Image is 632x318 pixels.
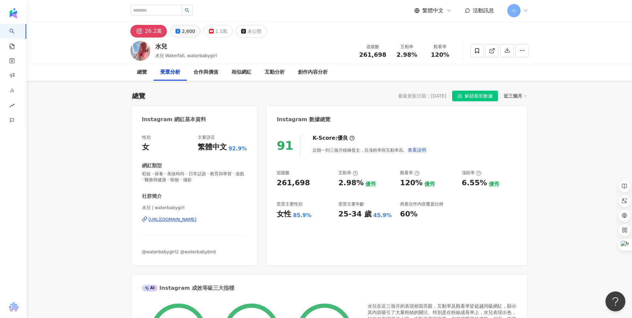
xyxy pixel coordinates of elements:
[422,7,444,14] span: 繁體中文
[400,209,418,219] div: 60%
[298,68,328,76] div: 創作內容分析
[142,142,149,152] div: 女
[400,178,423,188] div: 120%
[132,91,145,101] div: 總覽
[359,51,386,58] span: 261,698
[9,99,15,114] span: rise
[293,212,312,219] div: 85.9%
[473,7,494,14] span: 活動訊息
[407,143,427,157] button: 查看說明
[462,178,487,188] div: 6.55%
[142,285,158,291] div: AI
[142,216,247,222] a: [URL][DOMAIN_NAME]
[193,68,218,76] div: 合作與價值
[313,143,427,157] div: 近期一到三個月積極發文，且漲粉率與互動率高。
[155,53,217,58] span: 水兒 Waterfall, waterbabygirl
[142,134,151,140] div: 性別
[229,145,247,152] span: 92.9%
[198,134,215,140] div: 主要語言
[7,302,20,313] img: chrome extension
[359,43,386,50] div: 追蹤數
[149,216,197,222] div: [URL][DOMAIN_NAME]
[204,25,233,38] button: 1.5萬
[182,27,195,36] div: 2,600
[277,116,330,123] div: Instagram 數據總覽
[198,142,227,152] div: 繁體中文
[428,43,453,50] div: 觀看率
[277,139,293,152] div: 91
[462,170,481,176] div: 漲粉率
[605,291,625,311] iframe: Help Scout Beacon - Open
[137,68,147,76] div: 總覽
[170,25,200,38] button: 2,600
[452,91,498,101] button: 解鎖最新數據
[247,27,261,36] div: 未公開
[338,170,358,176] div: 互動率
[338,178,364,188] div: 2.98%
[185,8,189,13] span: search
[130,41,150,61] img: KOL Avatar
[394,43,420,50] div: 互動率
[338,201,364,207] div: 受眾主要年齡
[313,134,355,142] div: K-Score :
[457,94,462,98] span: lock
[145,27,162,36] div: 26.2萬
[400,201,443,207] div: 商業合作內容覆蓋比例
[373,212,392,219] div: 45.9%
[504,92,527,100] div: 近三個月
[142,193,162,200] div: 社群簡介
[365,181,376,188] div: 優秀
[155,42,217,50] div: 水兒
[277,178,310,188] div: 261,698
[236,25,267,38] button: 未公開
[9,24,23,50] a: search
[400,170,420,176] div: 觀看率
[265,68,285,76] div: 互動分析
[215,27,227,36] div: 1.5萬
[142,284,234,292] div: Instagram 成效等級三大指標
[424,181,435,188] div: 優秀
[277,170,290,176] div: 追蹤數
[142,162,162,169] div: 網紅類型
[142,116,206,123] div: Instagram 網紅基本資料
[160,68,180,76] div: 受眾分析
[408,147,426,153] span: 查看說明
[142,171,247,183] span: 彩妝 · 保養 · 美妝時尚 · 日常話題 · 教育與學習 · 遊戲 · 醫療與健康 · 寵物 · 攝影
[277,201,303,207] div: 受眾主要性別
[489,181,499,188] div: 優秀
[398,93,446,99] div: 最後更新日期：[DATE]
[142,249,216,254] span: @waterbabygirl2 @waterbabybird
[8,8,19,19] img: logo icon
[396,51,417,58] span: 2.98%
[130,25,167,38] button: 26.2萬
[277,209,291,219] div: 女性
[232,68,251,76] div: 相似網紅
[431,51,450,58] span: 120%
[465,91,493,102] span: 解鎖最新數據
[512,7,516,14] span: 小
[337,134,348,142] div: 優良
[142,205,247,211] span: 水兒 | waterbabygirl
[338,209,372,219] div: 25-34 歲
